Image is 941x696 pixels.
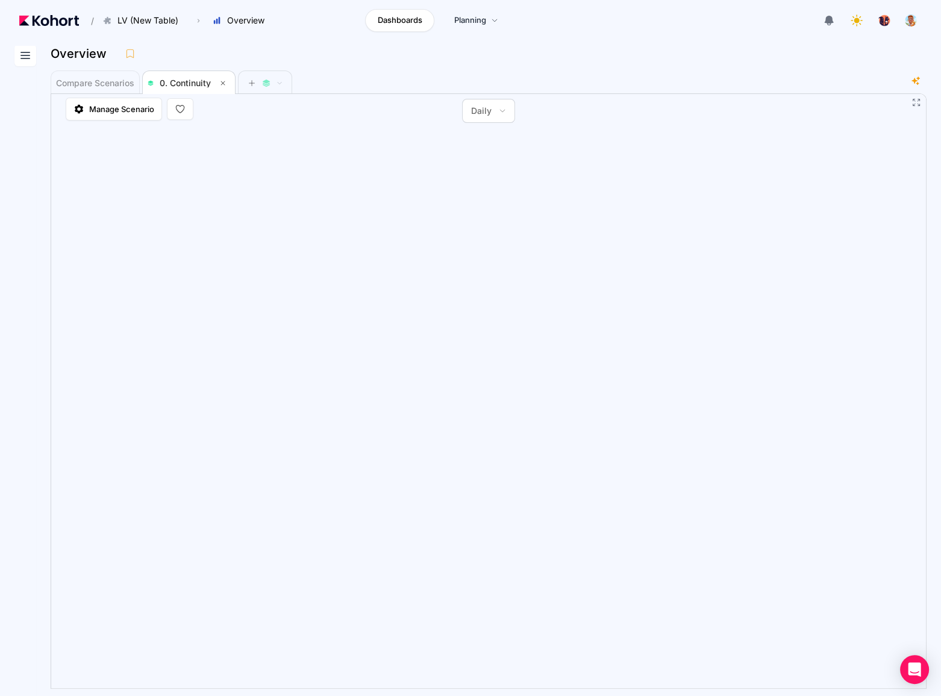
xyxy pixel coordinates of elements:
span: Dashboards [378,14,422,27]
button: Overview [206,10,277,31]
button: Daily [463,99,514,122]
button: LV (New Table) [96,10,191,31]
span: Overview [227,14,264,27]
span: LV (New Table) [117,14,178,27]
span: 0. Continuity [160,78,211,88]
a: Dashboards [365,9,434,32]
span: / [81,14,94,27]
span: Daily [471,105,492,117]
span: Planning [454,14,486,27]
span: › [195,16,202,25]
img: Kohort logo [19,15,79,26]
a: Planning [442,9,511,32]
img: logo_TreesPlease_20230726120307121221.png [878,14,890,27]
h3: Overview [51,48,114,60]
button: Fullscreen [911,98,921,107]
div: Open Intercom Messenger [900,655,929,684]
span: Manage Scenario [89,103,154,115]
a: Manage Scenario [66,98,162,121]
span: Compare Scenarios [56,79,134,87]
